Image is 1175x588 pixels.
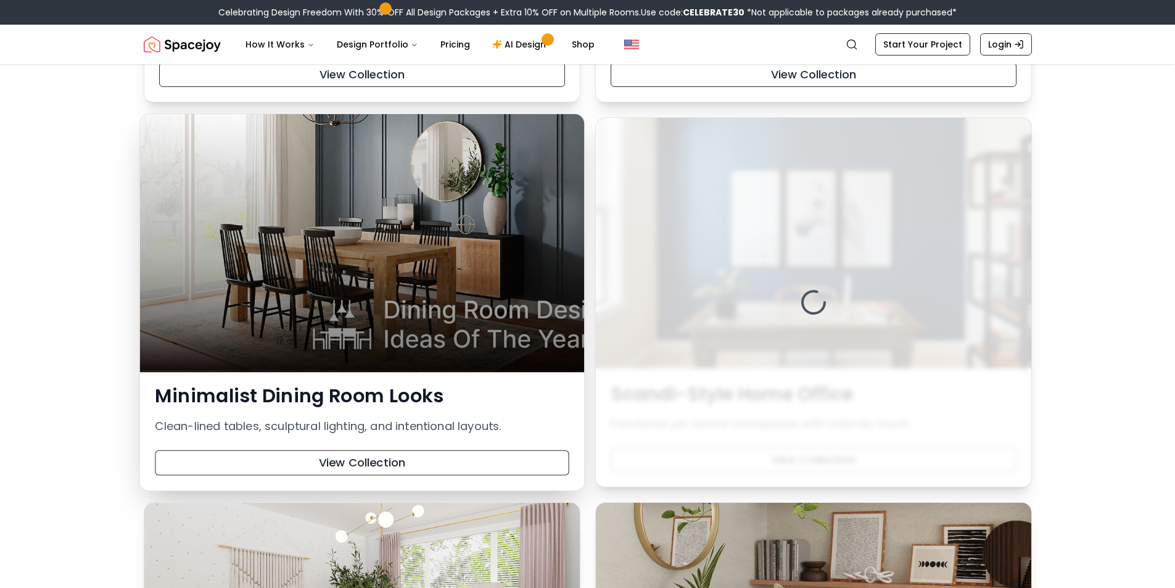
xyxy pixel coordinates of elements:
button: View Collection [611,62,1016,87]
img: United States [624,37,639,52]
a: Spacejoy [144,32,221,57]
a: View Collection [159,68,565,82]
h3: Minimalist Dining Room Looks [155,385,569,408]
img: Spacejoy Logo [144,32,221,57]
div: Celebrating Design Freedom With 30% OFF All Design Packages + Extra 10% OFF on Multiple Rooms. [218,6,957,19]
a: Pricing [431,32,480,57]
a: View Collection [611,68,1016,82]
a: Shop [562,32,604,57]
button: View Collection [159,62,565,87]
nav: Main [236,32,604,57]
p: Clean-lined tables, sculptural lighting, and intentional layouts. [155,418,569,436]
a: Start Your Project [875,33,970,56]
a: Login [980,33,1032,56]
span: *Not applicable to packages already purchased* [744,6,957,19]
b: CELEBRATE30 [683,6,744,19]
a: View Collection [155,456,569,470]
nav: Global [144,25,1032,64]
span: Use code: [641,6,744,19]
button: View Collection [155,450,569,476]
button: Design Portfolio [327,32,428,57]
button: How It Works [236,32,324,57]
a: AI Design [482,32,559,57]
